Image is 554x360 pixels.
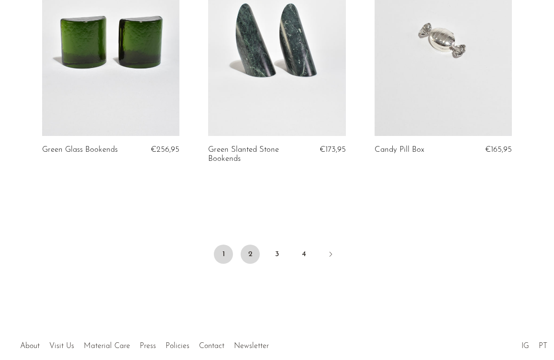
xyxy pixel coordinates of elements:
a: Press [140,342,156,350]
a: Green Glass Bookends [42,146,118,154]
span: €256,95 [151,146,179,154]
a: About [20,342,40,350]
span: €173,95 [320,146,346,154]
a: Material Care [84,342,130,350]
a: IG [521,342,529,350]
a: Next [321,245,340,266]
a: Policies [166,342,189,350]
a: PT [539,342,547,350]
a: 4 [294,245,313,264]
a: 2 [241,245,260,264]
span: €165,95 [485,146,512,154]
a: Green Slanted Stone Bookends [208,146,299,163]
a: Visit Us [49,342,74,350]
ul: Social Medias [517,335,552,353]
ul: Quick links [15,335,274,353]
a: 3 [267,245,287,264]
a: Candy Pill Box [375,146,424,154]
span: 1 [214,245,233,264]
